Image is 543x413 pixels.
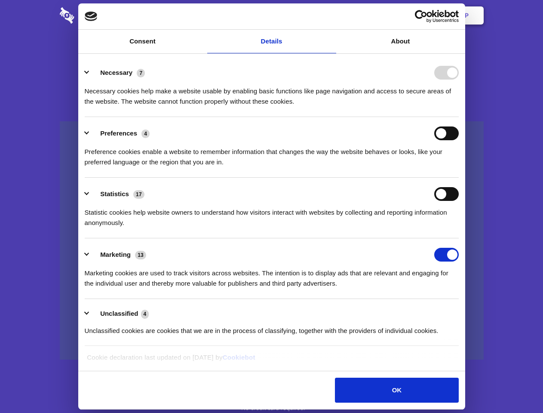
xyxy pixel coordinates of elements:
img: logo [85,12,98,21]
a: Login [390,2,427,29]
label: Preferences [100,129,137,137]
button: Unclassified (4) [85,308,154,319]
h4: Auto-redaction of sensitive data, encrypted data sharing and self-destructing private chats. Shar... [60,78,484,107]
a: Usercentrics Cookiebot - opens in a new window [383,10,459,23]
button: OK [335,378,458,403]
a: Cookiebot [223,354,255,361]
a: Contact [349,2,388,29]
label: Statistics [100,190,129,197]
a: Pricing [252,2,290,29]
span: 7 [137,69,145,77]
iframe: Drift Widget Chat Controller [500,370,533,403]
label: Necessary [100,69,132,76]
button: Statistics (17) [85,187,150,201]
button: Preferences (4) [85,126,155,140]
a: Wistia video thumbnail [60,121,484,360]
span: 17 [133,190,144,199]
span: 13 [135,251,146,259]
div: Preference cookies enable a website to remember information that changes the way the website beha... [85,140,459,167]
button: Necessary (7) [85,66,150,80]
div: Necessary cookies help make a website usable by enabling basic functions like page navigation and... [85,80,459,107]
div: Cookie declaration last updated on [DATE] by [80,352,463,369]
span: 4 [141,129,150,138]
div: Marketing cookies are used to track visitors across websites. The intention is to display ads tha... [85,262,459,289]
div: Statistic cookies help website owners to understand how visitors interact with websites by collec... [85,201,459,228]
label: Marketing [100,251,131,258]
button: Marketing (13) [85,248,152,262]
h1: Eliminate Slack Data Loss. [60,39,484,70]
span: 4 [141,310,149,318]
a: Consent [78,30,207,53]
div: Unclassified cookies are cookies that we are in the process of classifying, together with the pro... [85,319,459,336]
a: About [336,30,465,53]
a: Details [207,30,336,53]
img: logo-wordmark-white-trans-d4663122ce5f474addd5e946df7df03e33cb6a1c49d2221995e7729f52c070b2.svg [60,7,133,24]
